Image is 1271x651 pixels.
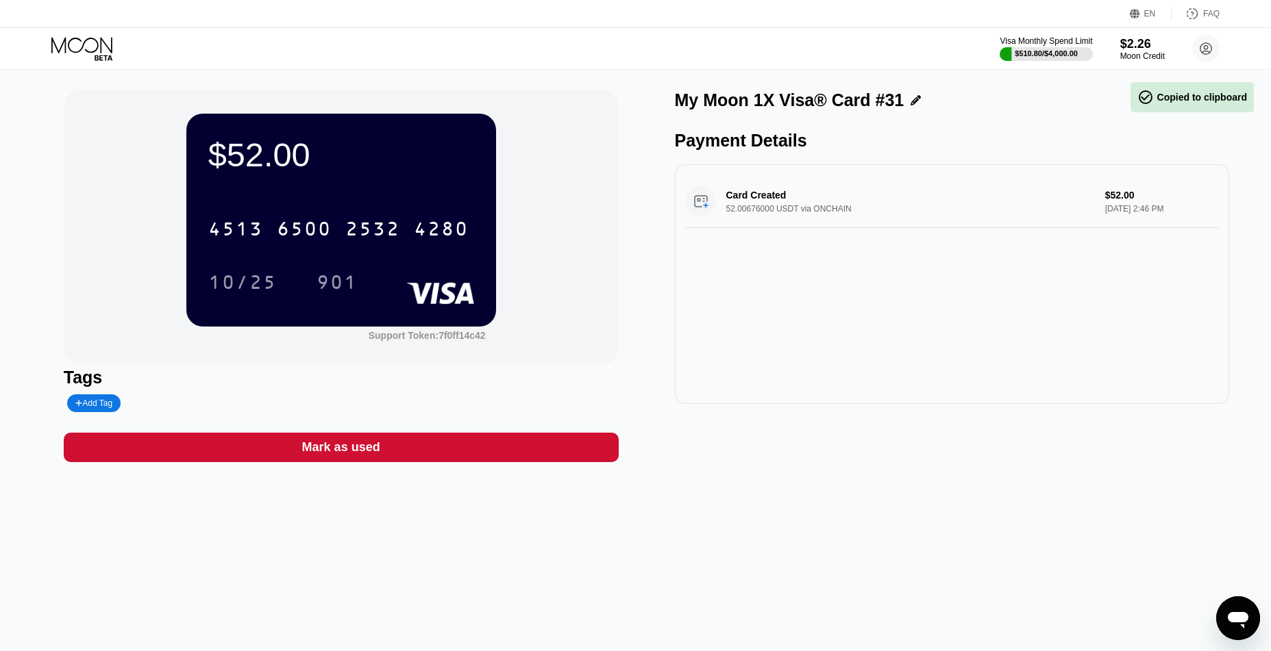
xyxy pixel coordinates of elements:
div: Tags [64,368,619,387]
div: FAQ [1172,7,1220,21]
div: Support Token:7f0ff14c42 [369,330,486,341]
div: 10/25 [208,273,277,295]
div: Visa Monthly Spend Limit [1000,36,1092,46]
div: 901 [306,265,368,299]
div: Payment Details [675,131,1230,151]
div: EN [1144,9,1156,18]
div: $510.80 / $4,000.00 [1015,49,1078,58]
div: Mark as used [64,433,619,462]
div: EN [1130,7,1172,21]
div: 4513 [208,220,263,242]
div: 4280 [414,220,469,242]
div: $2.26Moon Credit [1120,37,1165,61]
div: Visa Monthly Spend Limit$510.80/$4,000.00 [1000,36,1092,61]
iframe: Button to launch messaging window [1216,596,1260,640]
div: Support Token: 7f0ff14c42 [369,330,486,341]
div: Mark as used [302,439,380,455]
span:  [1137,89,1154,105]
div: 4513650025324280 [200,212,477,246]
div: $2.26 [1120,37,1165,51]
div: 2532 [345,220,400,242]
div: $52.00 [208,136,474,174]
div: FAQ [1203,9,1220,18]
div: Moon Credit [1120,51,1165,61]
div: 6500 [277,220,332,242]
div: 901 [317,273,358,295]
div: Copied to clipboard [1137,89,1247,105]
div: Add Tag [75,398,112,408]
div: 10/25 [198,265,287,299]
div: Add Tag [67,394,121,412]
div: My Moon 1X Visa® Card #31 [675,90,904,110]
